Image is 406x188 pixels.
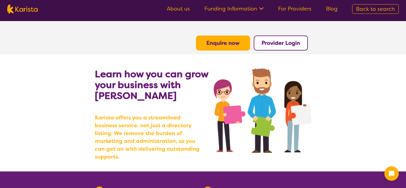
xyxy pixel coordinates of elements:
a: About us [167,5,190,12]
a: Provider Login [262,39,300,47]
a: Funding Information [204,5,264,12]
button: Provider Login [254,35,308,51]
b: Karista offers you a streamlined business service, not just a directory listing. We remove the bu... [95,114,203,161]
span: Back to search [356,5,395,13]
button: Enquire now [196,35,250,51]
b: Learn how you can grow your business with [PERSON_NAME] [95,68,208,102]
img: grow your business with Karista [214,69,311,153]
a: For Providers [278,5,311,12]
img: Karista logo [7,5,38,14]
a: Enquire now [206,39,240,47]
a: Blog [326,5,338,12]
a: Back to search [352,4,399,14]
